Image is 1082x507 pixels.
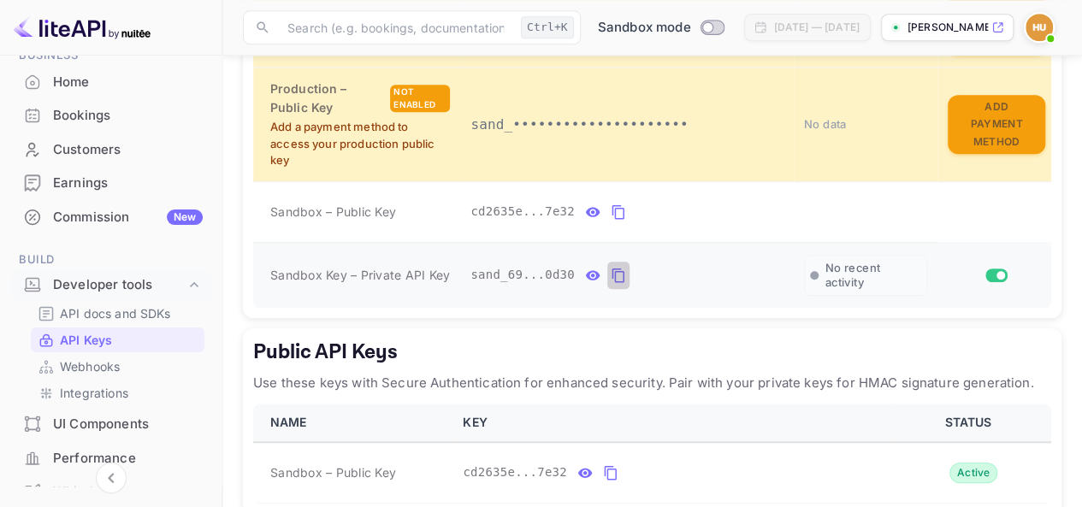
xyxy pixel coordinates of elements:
a: Whitelabel [10,475,211,507]
div: Webhooks [31,354,204,379]
p: API docs and SDKs [60,304,171,322]
p: Webhooks [60,357,120,375]
div: UI Components [10,408,211,441]
p: [PERSON_NAME]-user-8q06f.nuit... [908,20,988,35]
span: Sandbox – Public Key [270,203,396,221]
div: Integrations [31,380,204,405]
h6: Production – Public Key [270,80,387,117]
img: LiteAPI logo [14,14,151,41]
p: sand_••••••••••••••••••••• [470,115,783,135]
a: API Keys [38,331,198,349]
div: UI Components [53,415,203,434]
div: Switch to Production mode [591,18,730,38]
a: Customers [10,133,211,165]
span: Business [10,46,211,65]
div: Whitelabel [53,482,203,502]
button: Add Payment Method [948,95,1045,155]
span: cd2635e...7e32 [470,203,575,221]
a: CommissionNew [10,201,211,233]
div: Earnings [10,167,211,200]
a: UI Components [10,408,211,439]
div: Home [53,73,203,92]
div: Bookings [10,99,211,133]
a: Webhooks [38,357,198,375]
div: Developer tools [53,275,186,295]
button: Collapse navigation [96,463,127,493]
div: API docs and SDKs [31,301,204,326]
th: KEY [452,404,891,442]
div: New [167,209,203,225]
span: No data [804,117,847,131]
a: Add Payment Method [948,116,1045,131]
a: Integrations [38,384,198,402]
div: Home [10,66,211,99]
div: Not enabled [390,85,450,112]
p: Use these keys with Secure Authentication for enhanced security. Pair with your private keys for ... [253,373,1051,393]
span: Sandbox – Public Key [270,463,396,481]
a: Home [10,66,211,97]
a: Earnings [10,167,211,198]
div: Customers [53,140,203,160]
div: Earnings [53,174,203,193]
div: [DATE] — [DATE] [774,20,860,35]
div: Active [949,463,998,483]
span: cd2635e...7e32 [463,463,567,481]
a: API docs and SDKs [38,304,198,322]
span: sand_69...0d30 [470,266,575,284]
div: Ctrl+K [521,16,574,38]
span: Sandbox mode [598,18,691,38]
div: CommissionNew [10,201,211,234]
th: STATUS [891,404,1051,442]
span: Sandbox Key – Private API Key [270,268,450,282]
p: API Keys [60,331,112,349]
div: Developer tools [10,270,211,300]
img: Harvey User [1026,14,1053,41]
div: Customers [10,133,211,167]
div: Commission [53,208,203,227]
span: Build [10,251,211,269]
h5: Public API Keys [253,339,1051,366]
p: Add a payment method to access your production public key [270,119,450,169]
div: Bookings [53,106,203,126]
table: public api keys table [253,404,1051,504]
div: API Keys [31,327,204,352]
div: Performance [10,442,211,475]
a: Performance [10,442,211,474]
a: Bookings [10,99,211,131]
span: No recent activity [825,261,921,290]
input: Search (e.g. bookings, documentation) [277,10,514,44]
th: NAME [253,404,452,442]
p: Integrations [60,384,128,402]
div: Performance [53,449,203,469]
